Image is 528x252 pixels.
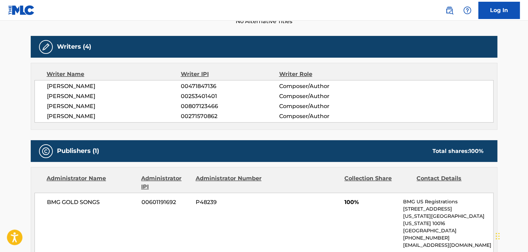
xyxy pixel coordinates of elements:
[460,3,474,17] div: Help
[442,3,456,17] a: Public Search
[445,6,453,14] img: search
[47,112,181,120] span: [PERSON_NAME]
[403,205,493,213] p: [STREET_ADDRESS]
[47,70,181,78] div: Writer Name
[47,82,181,90] span: [PERSON_NAME]
[279,92,368,100] span: Composer/Author
[195,174,262,191] div: Administrator Number
[279,102,368,110] span: Composer/Author
[141,174,190,191] div: Administrator IPI
[47,92,181,100] span: [PERSON_NAME]
[403,242,493,249] p: [EMAIL_ADDRESS][DOMAIN_NAME]
[181,70,279,78] div: Writer IPI
[181,112,279,120] span: 00271570862
[344,174,411,191] div: Collection Share
[403,227,493,234] p: [GEOGRAPHIC_DATA]
[57,147,99,155] h5: Publishers (1)
[8,5,35,15] img: MLC Logo
[47,174,136,191] div: Administrator Name
[279,70,368,78] div: Writer Role
[141,198,190,206] span: 00601191692
[344,198,398,206] span: 100%
[469,148,483,154] span: 100 %
[403,198,493,205] p: BMG US Registrations
[279,112,368,120] span: Composer/Author
[478,2,520,19] a: Log In
[403,234,493,242] p: [PHONE_NUMBER]
[496,226,500,246] div: Drag
[47,198,136,206] span: BMG GOLD SONGS
[42,147,50,155] img: Publishers
[181,82,279,90] span: 00471847136
[493,219,528,252] iframe: Chat Widget
[417,174,483,191] div: Contact Details
[181,102,279,110] span: 00807123466
[196,198,263,206] span: P48239
[42,43,50,51] img: Writers
[31,17,497,26] span: No Alternative Titles
[403,213,493,227] p: [US_STATE][GEOGRAPHIC_DATA][US_STATE] 10016
[181,92,279,100] span: 00253401401
[57,43,91,51] h5: Writers (4)
[279,82,368,90] span: Composer/Author
[463,6,471,14] img: help
[47,102,181,110] span: [PERSON_NAME]
[432,147,483,155] div: Total shares:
